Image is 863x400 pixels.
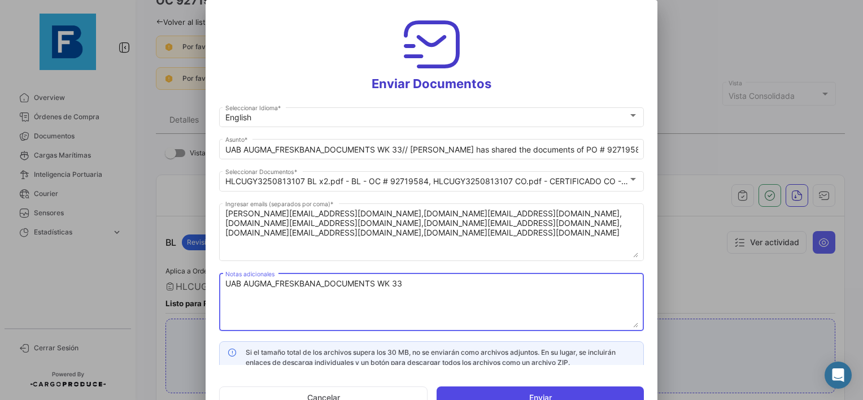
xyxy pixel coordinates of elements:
span: Si el tamaño total de los archivos supera los 30 MB, no se enviarán como archivos adjuntos. En su... [246,348,616,367]
h3: Enviar Documentos [219,14,644,92]
div: Abrir Intercom Messenger [825,362,852,389]
mat-select-trigger: English [225,112,251,122]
